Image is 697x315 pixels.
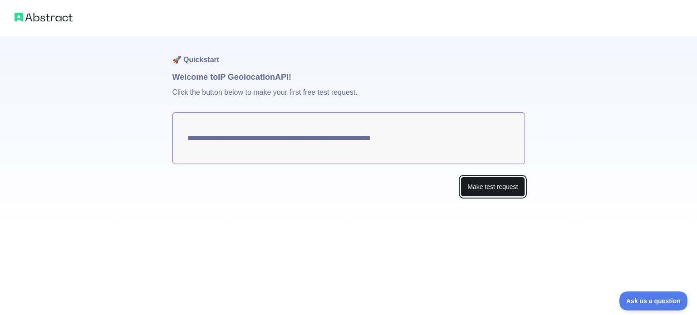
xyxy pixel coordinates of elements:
[619,291,688,310] iframe: Toggle Customer Support
[172,83,525,112] p: Click the button below to make your first free test request.
[15,11,73,24] img: Abstract logo
[461,177,525,197] button: Make test request
[172,36,525,71] h1: 🚀 Quickstart
[172,71,525,83] h1: Welcome to IP Geolocation API!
